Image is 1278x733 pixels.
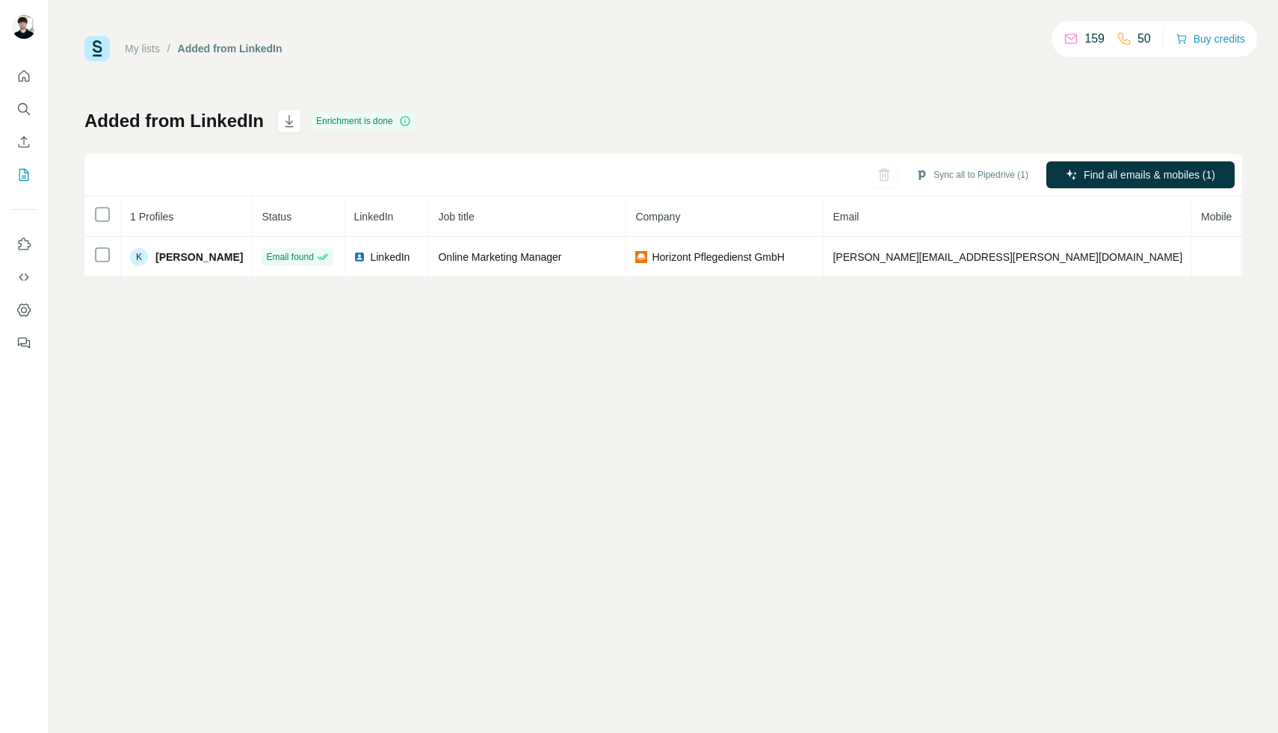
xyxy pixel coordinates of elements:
[370,250,410,265] span: LinkedIn
[262,211,291,223] span: Status
[84,109,264,133] h1: Added from LinkedIn
[1084,30,1105,48] p: 159
[178,41,283,56] div: Added from LinkedIn
[354,211,393,223] span: LinkedIn
[155,250,243,265] span: [PERSON_NAME]
[12,129,36,155] button: Enrich CSV
[354,251,365,263] img: LinkedIn logo
[167,41,170,56] li: /
[84,36,110,61] img: Surfe Logo
[12,15,36,39] img: Avatar
[1176,28,1245,49] button: Buy credits
[130,248,148,266] div: K
[12,63,36,90] button: Quick start
[130,211,173,223] span: 1 Profiles
[1046,161,1235,188] button: Find all emails & mobiles (1)
[125,43,160,55] a: My lists
[438,211,474,223] span: Job title
[652,250,784,265] span: Horizont Pflegedienst GmbH
[1084,167,1215,182] span: Find all emails & mobiles (1)
[12,330,36,356] button: Feedback
[266,250,313,264] span: Email found
[833,251,1182,263] span: [PERSON_NAME][EMAIL_ADDRESS][PERSON_NAME][DOMAIN_NAME]
[12,264,36,291] button: Use Surfe API
[833,211,859,223] span: Email
[905,164,1039,186] button: Sync all to Pipedrive (1)
[1201,211,1232,223] span: Mobile
[438,251,561,263] span: Online Marketing Manager
[12,231,36,258] button: Use Surfe on LinkedIn
[635,211,680,223] span: Company
[1137,30,1151,48] p: 50
[312,112,416,130] div: Enrichment is done
[12,96,36,123] button: Search
[12,297,36,324] button: Dashboard
[635,251,647,263] img: company-logo
[12,161,36,188] button: My lists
